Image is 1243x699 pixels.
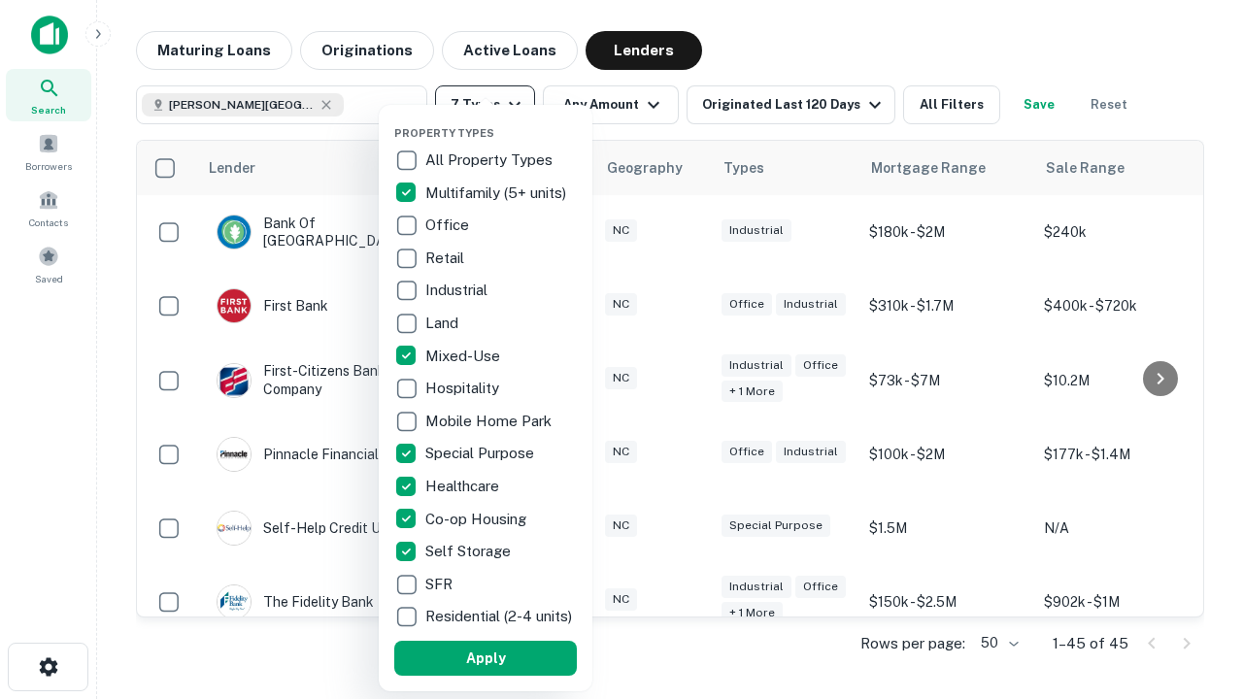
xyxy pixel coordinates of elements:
[425,475,503,498] p: Healthcare
[425,149,556,172] p: All Property Types
[394,641,577,676] button: Apply
[425,377,503,400] p: Hospitality
[425,410,555,433] p: Mobile Home Park
[425,540,515,563] p: Self Storage
[425,508,530,531] p: Co-op Housing
[425,247,468,270] p: Retail
[425,442,538,465] p: Special Purpose
[425,345,504,368] p: Mixed-Use
[425,279,491,302] p: Industrial
[425,605,576,628] p: Residential (2-4 units)
[425,573,456,596] p: SFR
[425,182,570,205] p: Multifamily (5+ units)
[425,312,462,335] p: Land
[1146,544,1243,637] iframe: Chat Widget
[394,127,494,139] span: Property Types
[425,214,473,237] p: Office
